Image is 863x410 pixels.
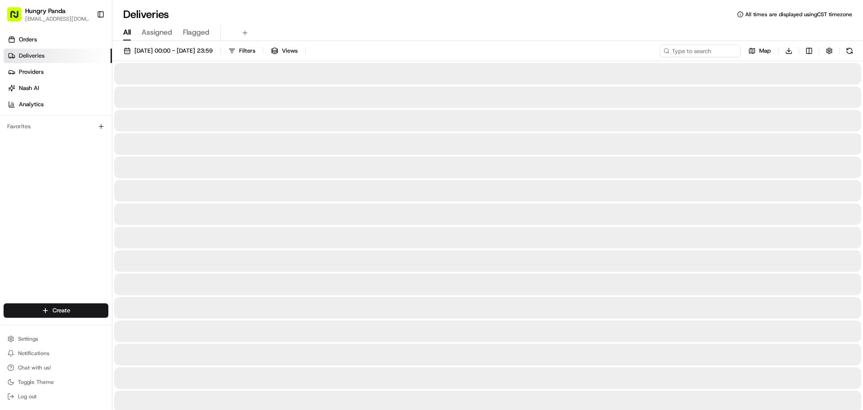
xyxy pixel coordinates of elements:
button: Chat with us! [4,361,108,374]
span: Orders [19,36,37,44]
span: Providers [19,68,44,76]
a: Deliveries [4,49,112,63]
span: Analytics [19,100,44,108]
span: Create [53,306,70,315]
span: Settings [18,335,38,342]
button: Refresh [843,45,856,57]
span: Filters [239,47,255,55]
span: Deliveries [19,52,44,60]
span: All [123,27,131,38]
button: Hungry Panda[EMAIL_ADDRESS][DOMAIN_NAME] [4,4,93,25]
button: [EMAIL_ADDRESS][DOMAIN_NAME] [25,15,89,23]
span: Toggle Theme [18,378,54,386]
span: Nash AI [19,84,39,92]
a: Providers [4,65,112,79]
div: Favorites [4,119,108,134]
button: [DATE] 00:00 - [DATE] 23:59 [120,45,217,57]
span: [DATE] 00:00 - [DATE] 23:59 [134,47,213,55]
a: Nash AI [4,81,112,95]
h1: Deliveries [123,7,169,22]
button: Notifications [4,347,108,360]
button: Log out [4,390,108,403]
span: Flagged [183,27,209,38]
a: Analytics [4,97,112,112]
span: Chat with us! [18,364,51,371]
button: Map [744,45,775,57]
span: Views [282,47,298,55]
button: Views [267,45,302,57]
button: Toggle Theme [4,376,108,388]
a: Orders [4,32,112,47]
span: Map [759,47,771,55]
input: Type to search [660,45,741,57]
span: Log out [18,393,36,400]
span: All times are displayed using CST timezone [745,11,852,18]
button: Filters [224,45,259,57]
span: Notifications [18,350,49,357]
span: Assigned [142,27,172,38]
button: Hungry Panda [25,6,66,15]
button: Create [4,303,108,318]
button: Settings [4,333,108,345]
